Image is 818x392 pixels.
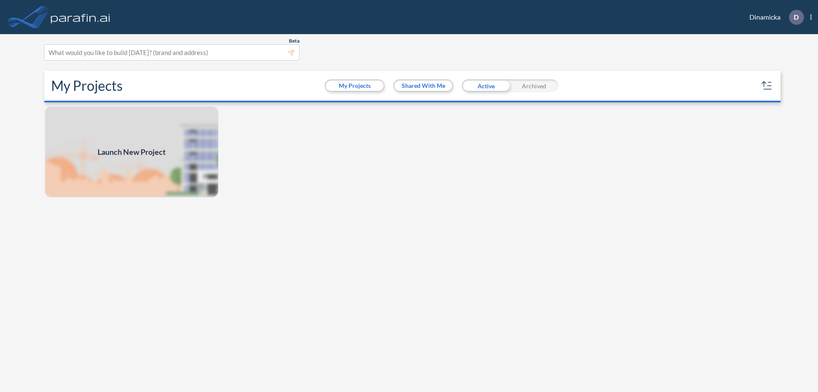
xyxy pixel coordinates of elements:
[44,106,219,198] img: add
[326,81,383,91] button: My Projects
[794,13,799,21] p: D
[760,79,774,93] button: sort
[510,79,558,92] div: Archived
[289,38,300,44] span: Beta
[737,10,812,25] div: Dinamicka
[98,146,166,158] span: Launch New Project
[462,79,510,92] div: Active
[44,106,219,198] a: Launch New Project
[51,78,123,94] h2: My Projects
[395,81,452,91] button: Shared With Me
[49,9,112,26] img: logo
